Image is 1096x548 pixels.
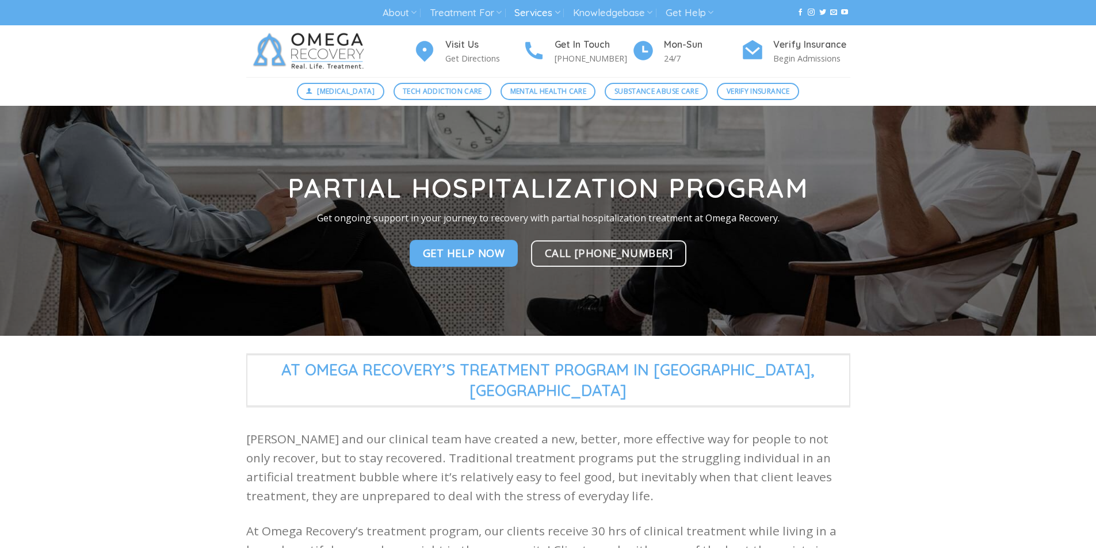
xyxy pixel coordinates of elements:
a: Call [PHONE_NUMBER] [531,240,687,267]
a: Knowledgebase [573,2,652,24]
a: Follow on Facebook [797,9,804,17]
h4: Mon-Sun [664,37,741,52]
p: [PERSON_NAME] and our clinical team have created a new, better, more effective way for people to ... [246,430,850,506]
strong: Partial Hospitalization Program [288,171,808,205]
a: Follow on Twitter [819,9,826,17]
p: [PHONE_NUMBER] [555,52,632,65]
p: Begin Admissions [773,52,850,65]
span: Tech Addiction Care [403,86,482,97]
a: Verify Insurance [717,83,799,100]
span: Verify Insurance [727,86,790,97]
h4: Verify Insurance [773,37,850,52]
a: Follow on Instagram [808,9,815,17]
a: Substance Abuse Care [605,83,708,100]
p: Get ongoing support in your journey to recovery with partial hospitalization treatment at Omega R... [238,211,859,226]
a: Get Help Now [410,240,518,267]
a: Send us an email [830,9,837,17]
span: Substance Abuse Care [614,86,698,97]
a: [MEDICAL_DATA] [297,83,384,100]
a: Mental Health Care [501,83,595,100]
h4: Get In Touch [555,37,632,52]
a: Get Help [666,2,713,24]
span: [MEDICAL_DATA] [317,86,375,97]
p: Get Directions [445,52,522,65]
a: About [383,2,417,24]
h4: Visit Us [445,37,522,52]
span: At Omega Recovery’s Treatment Program in [GEOGRAPHIC_DATA],[GEOGRAPHIC_DATA] [246,354,850,407]
span: Mental Health Care [510,86,586,97]
span: Call [PHONE_NUMBER] [545,244,673,261]
a: Follow on YouTube [841,9,848,17]
span: Get Help Now [423,245,505,262]
img: Omega Recovery [246,25,376,77]
a: Tech Addiction Care [394,83,492,100]
a: Services [514,2,560,24]
a: Treatment For [430,2,502,24]
a: Verify Insurance Begin Admissions [741,37,850,66]
a: Get In Touch [PHONE_NUMBER] [522,37,632,66]
p: 24/7 [664,52,741,65]
a: Visit Us Get Directions [413,37,522,66]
